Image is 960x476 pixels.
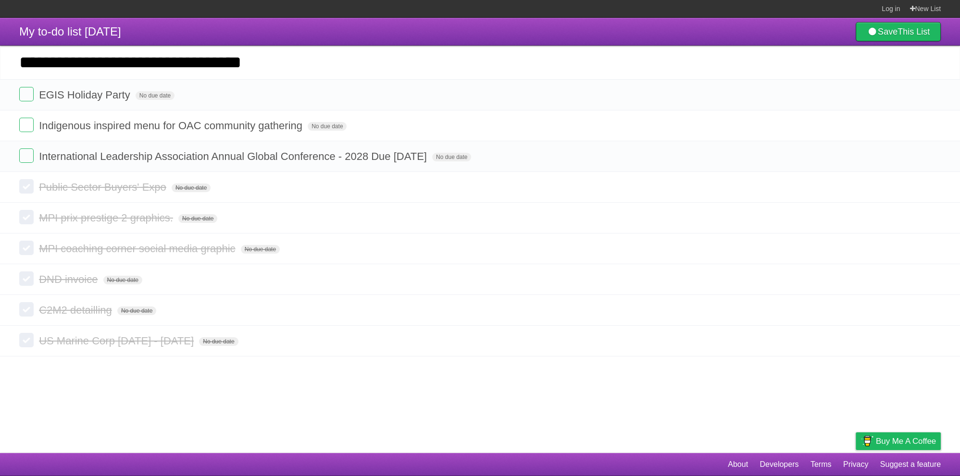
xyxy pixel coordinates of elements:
label: Done [19,148,34,163]
label: Done [19,302,34,317]
span: No due date [432,153,471,161]
label: Done [19,179,34,194]
img: Buy me a coffee [860,433,873,449]
span: No due date [136,91,175,100]
span: No due date [178,214,217,223]
a: Buy me a coffee [856,432,941,450]
span: No due date [308,122,347,131]
label: Done [19,271,34,286]
a: About [728,455,748,474]
span: No due date [241,245,280,254]
span: US Marine Corp [DATE] - [DATE] [39,335,196,347]
span: MPI coaching corner social media graphic [39,243,237,255]
b: This List [898,27,930,37]
label: Done [19,210,34,224]
span: EGIS Holiday Party [39,89,133,101]
a: SaveThis List [856,22,941,41]
a: Suggest a feature [880,455,941,474]
label: Done [19,241,34,255]
span: MPI prix prestige 2 graphics. [39,212,175,224]
span: International Leadership Association Annual Global Conference - 2028 Due [DATE] [39,150,429,162]
span: C2M2 detailling [39,304,114,316]
span: Buy me a coffee [876,433,936,450]
span: Indigenous inspired menu for OAC community gathering [39,120,305,132]
span: My to-do list [DATE] [19,25,121,38]
label: Done [19,333,34,347]
a: Developers [760,455,798,474]
label: Done [19,118,34,132]
a: Privacy [843,455,868,474]
label: Done [19,87,34,101]
span: Public Sector Buyers' Expo [39,181,169,193]
span: No due date [103,276,142,284]
span: No due date [117,306,156,315]
span: No due date [199,337,238,346]
span: No due date [172,183,211,192]
a: Terms [810,455,832,474]
span: DND invoice [39,273,100,285]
